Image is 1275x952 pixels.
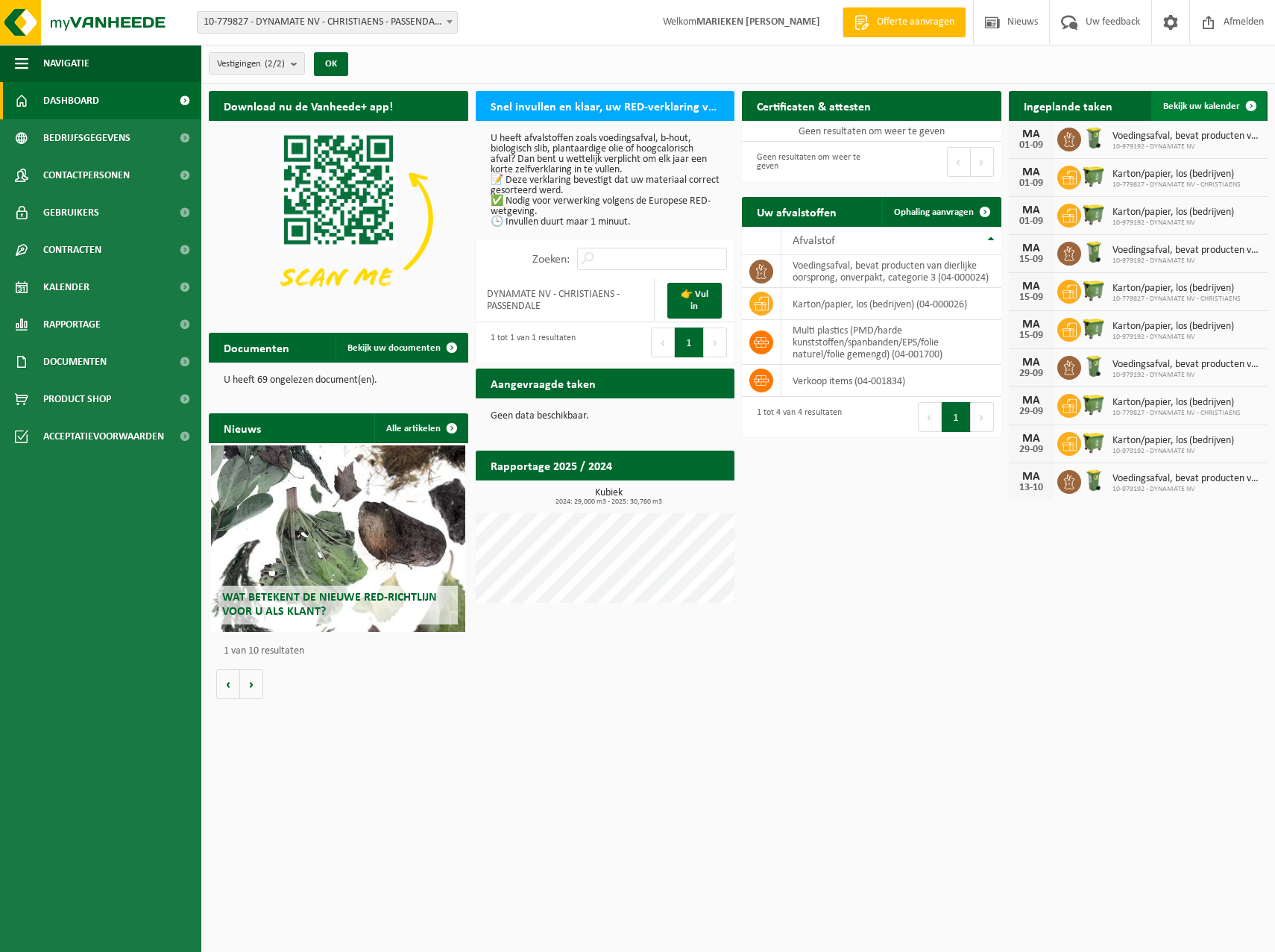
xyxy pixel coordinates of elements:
[1112,219,1234,228] span: 10-979192 - DYNAMATE NV
[781,288,1001,320] td: karton/papier, los (bedrijven) (04-000026)
[1016,445,1046,455] div: 29-09
[224,375,453,386] p: U heeft 69 ongelezen document(en).
[947,147,971,177] button: Previous
[476,369,611,398] h2: Aangevraagde taken
[43,269,89,306] span: Kalender
[336,333,467,363] a: Bekijk uw documenten
[675,328,704,357] button: 1
[43,343,107,381] span: Documenten
[696,16,820,28] strong: MARIEKEN [PERSON_NAME]
[918,402,942,432] button: Previous
[43,418,164,455] span: Acceptatievoorwaarden
[1016,292,1046,303] div: 15-09
[1112,169,1241,181] span: Karton/papier, los (bedrijven)
[1081,278,1106,303] img: WB-1100-HPE-GN-50
[43,45,89,82] span: Navigatie
[483,488,735,506] h3: Kubiek
[1081,201,1106,227] img: WB-1100-HPE-GN-51
[483,326,576,359] div: 1 tot 1 van 1 resultaten
[43,306,101,343] span: Rapportage
[1016,433,1046,445] div: MA
[1016,140,1046,151] div: 01-09
[1081,354,1106,379] img: WB-0140-HPE-GN-50
[476,91,735,120] h2: Snel invullen en klaar, uw RED-verklaring voor 2025
[1016,331,1046,341] div: 15-09
[209,121,468,316] img: Download de VHEPlus App
[1081,468,1106,493] img: WB-0140-HPE-GN-50
[209,413,276,442] h2: Nieuws
[491,411,720,422] p: Geen data beschikbaar.
[749,401,842,433] div: 1 tot 4 van 4 resultaten
[1016,128,1046,140] div: MA
[483,498,735,506] span: 2024: 29,000 m3 - 2025: 30,780 m3
[209,91,408,120] h2: Download nu de Vanheede+ app!
[1112,359,1261,371] span: Voedingsafval, bevat producten van dierlijke oorsprong, onverpakt, categorie 3
[1112,245,1261,257] span: Voedingsafval, bevat producten van dierlijke oorsprong, onverpakt, categorie 3
[491,134,720,228] p: U heeft afvalstoffen zoals voedingsafval, b-hout, biologisch slib, plantaardige olie of hoogcalor...
[704,328,727,357] button: Next
[1112,207,1234,219] span: Karton/papier, los (bedrijven)
[476,278,655,322] td: DYNAMATE NV - CHRISTIAENS - PASSENDALE
[1016,395,1046,407] div: MA
[882,197,1000,227] a: Ophaling aanvragen
[1016,471,1046,483] div: MA
[793,235,835,247] span: Afvalstof
[1112,283,1241,295] span: Karton/papier, los (bedrijven)
[781,320,1001,365] td: multi plastics (PMD/harde kunststoffen/spanbanden/EPS/folie naturel/folie gemengd) (04-001700)
[374,413,467,443] a: Alle artikelen
[781,255,1001,288] td: voedingsafval, bevat producten van dierlijke oorsprong, onverpakt, categorie 3 (04-000024)
[224,646,461,657] p: 1 van 10 resultaten
[667,283,722,319] a: 👉 Vul in
[314,52,348,76] button: OK
[1151,91,1266,121] a: Bekijk uw kalender
[1081,392,1106,417] img: WB-1100-HPE-GN-50
[43,119,130,157] span: Bedrijfsgegevens
[222,592,437,618] span: Wat betekent de nieuwe RED-richtlijn voor u als klant?
[742,121,1001,142] td: Geen resultaten om weer te geven
[1112,397,1241,409] span: Karton/papier, los (bedrijven)
[217,53,285,75] span: Vestigingen
[476,451,627,480] h2: Rapportage 2025 / 2024
[971,402,994,432] button: Next
[1081,316,1106,341] img: WB-1100-HPE-GN-51
[1112,143,1261,151] span: 10-979192 - DYNAMATE NV
[211,445,465,632] a: Wat betekent de nieuwe RED-richtlijn voor u als klant?
[43,381,111,418] span: Product Shop
[623,480,733,510] a: Bekijk rapportage
[1112,447,1234,456] span: 10-979192 - DYNAMATE NV
[1016,178,1046,189] div: 01-09
[1016,204,1046,216] div: MA
[749,145,864,178] div: Geen resultaten om weer te geven
[1016,166,1046,178] div: MA
[1112,473,1261,485] span: Voedingsafval, bevat producten van dierlijke oorsprong, onverpakt, categorie 3
[1112,321,1234,333] span: Karton/papier, los (bedrijven)
[1016,407,1046,417] div: 29-09
[1016,319,1046,331] div: MA
[43,157,130,194] span: Contactpersonen
[216,669,240,699] button: Vorige
[1016,281,1046,292] div: MA
[1081,430,1106,455] img: WB-1100-HPE-GN-51
[1081,163,1106,189] img: WB-1100-HPE-GN-50
[1112,181,1241,190] span: 10-779827 - DYNAMATE NV - CHRISTIAENS
[240,669,263,699] button: Volgende
[1016,254,1046,265] div: 15-09
[1016,369,1046,379] div: 29-09
[651,328,675,357] button: Previous
[1016,483,1046,493] div: 13-10
[1112,257,1261,266] span: 10-979192 - DYNAMATE NV
[742,91,886,120] h2: Certificaten & attesten
[781,365,1001,397] td: verkoop items (04-001834)
[742,197,851,226] h2: Uw afvalstoffen
[43,194,99,231] span: Gebruikers
[971,147,994,177] button: Next
[894,207,974,217] span: Ophaling aanvragen
[1016,242,1046,254] div: MA
[43,82,99,119] span: Dashboard
[1112,409,1241,418] span: 10-779827 - DYNAMATE NV - CHRISTIAENS
[1016,216,1046,227] div: 01-09
[1163,101,1240,111] span: Bekijk uw kalender
[1112,371,1261,380] span: 10-979192 - DYNAMATE NV
[843,7,966,37] a: Offerte aanvragen
[209,333,304,362] h2: Documenten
